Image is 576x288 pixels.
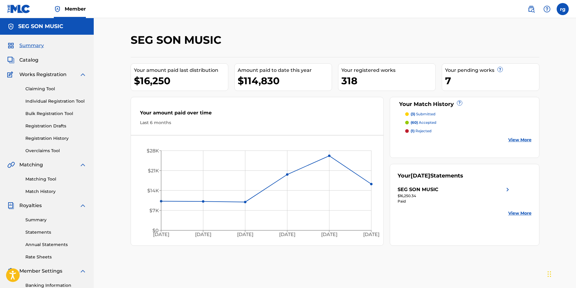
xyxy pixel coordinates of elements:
[148,168,159,174] tspan: $21K
[25,148,86,154] a: Overclaims Tool
[25,254,86,260] a: Rate Sheets
[25,135,86,142] a: Registration History
[25,176,86,182] a: Matching Tool
[79,202,86,209] img: expand
[7,202,15,209] img: Royalties
[411,111,435,117] p: submitted
[457,101,462,105] span: ?
[541,3,553,15] div: Help
[398,100,532,108] div: Your Match History
[7,56,38,64] a: CatalogCatalog
[134,74,228,88] div: $16,250
[557,3,569,15] div: User Menu
[140,109,375,120] div: Your amount paid over time
[7,23,15,30] img: Accounts
[195,232,211,238] tspan: [DATE]
[25,123,86,129] a: Registration Drafts
[147,188,159,194] tspan: $14K
[411,128,431,134] p: rejected
[140,120,375,126] div: Last 6 months
[19,71,67,78] span: Works Registration
[398,186,438,193] div: SEG SON MUSIC
[18,23,63,30] h5: SEG SON MUSIC
[7,42,44,49] a: SummarySummary
[363,232,379,238] tspan: [DATE]
[398,193,511,199] div: $16,250.34
[398,172,463,180] div: Your Statements
[405,128,532,134] a: (1) rejected
[546,259,576,288] iframe: Chat Widget
[149,208,159,213] tspan: $7K
[79,267,86,275] img: expand
[7,71,15,78] img: Works Registration
[152,228,158,233] tspan: $0
[341,67,435,74] div: Your registered works
[25,229,86,235] a: Statements
[54,5,61,13] img: Top Rightsholder
[411,112,415,116] span: (3)
[25,110,86,117] a: Bulk Registration Tool
[7,56,15,64] img: Catalog
[498,67,503,72] span: ?
[131,33,224,47] h2: SEG SON MUSIC
[7,161,15,168] img: Matching
[65,5,86,12] span: Member
[238,74,332,88] div: $114,830
[25,188,86,195] a: Match History
[528,5,535,13] img: search
[398,199,511,204] div: Paid
[405,111,532,117] a: (3) submitted
[79,71,86,78] img: expand
[508,137,532,143] a: View More
[543,5,551,13] img: help
[19,56,38,64] span: Catalog
[237,232,253,238] tspan: [DATE]
[25,242,86,248] a: Annual Statements
[19,267,62,275] span: Member Settings
[25,217,86,223] a: Summary
[559,191,576,240] iframe: Resource Center
[279,232,295,238] tspan: [DATE]
[25,86,86,92] a: Claiming Tool
[7,267,15,275] img: Member Settings
[146,148,159,154] tspan: $28K
[19,161,43,168] span: Matching
[341,74,435,88] div: 318
[398,186,511,204] a: SEG SON MUSICright chevron icon$16,250.34Paid
[548,265,551,283] div: Drag
[238,67,332,74] div: Amount paid to date this year
[25,98,86,104] a: Individual Registration Tool
[411,120,418,125] span: (60)
[19,42,44,49] span: Summary
[153,232,169,238] tspan: [DATE]
[7,42,15,49] img: Summary
[79,161,86,168] img: expand
[508,210,532,216] a: View More
[445,67,539,74] div: Your pending works
[504,186,511,193] img: right chevron icon
[411,129,415,133] span: (1)
[405,120,532,125] a: (60) accepted
[525,3,537,15] a: Public Search
[445,74,539,88] div: 7
[321,232,337,238] tspan: [DATE]
[19,202,42,209] span: Royalties
[411,120,436,125] p: accepted
[134,67,228,74] div: Your amount paid last distribution
[7,5,31,13] img: MLC Logo
[411,172,430,179] span: [DATE]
